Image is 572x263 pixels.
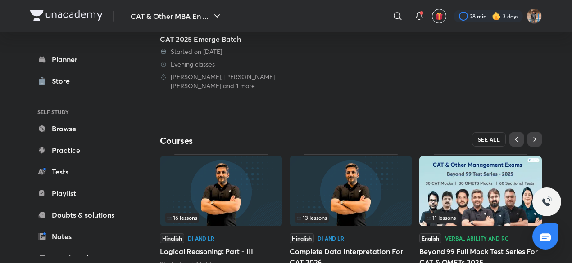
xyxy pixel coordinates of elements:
a: Browse [30,120,135,138]
div: DI and LR [318,236,344,241]
div: Store [52,76,75,86]
span: English [419,233,441,243]
a: Doubts & solutions [30,206,135,224]
div: infosection [165,213,277,223]
img: Mayank kardam [527,9,542,24]
span: Hinglish [290,233,314,243]
a: Tests [30,163,135,181]
a: Practice [30,141,135,159]
div: Ravi Kumar, Saral Nashier, Amit Deepak Rohra and 1 more [160,72,282,90]
span: 11 lessons [427,215,456,220]
span: SEE ALL [478,136,500,143]
img: Company Logo [30,10,103,21]
div: infocontainer [425,213,536,223]
img: streak [492,12,501,21]
img: avatar [435,12,443,20]
h4: Courses [160,135,351,147]
h5: Logical Reasoning: Part - III [160,246,282,257]
a: Store [30,72,135,90]
img: Thumbnail [419,156,542,226]
a: Company Logo [30,10,103,23]
div: infosection [425,213,536,223]
div: left [295,213,407,223]
div: infocontainer [295,213,407,223]
button: SEE ALL [472,132,506,147]
div: infocontainer [165,213,277,223]
div: Started on 25 Mar 2025 [160,47,282,56]
a: Planner [30,50,135,68]
div: Evening classes [160,60,282,69]
button: avatar [432,9,446,23]
span: 16 lessons [167,215,197,220]
span: Hinglish [160,233,184,243]
div: left [165,213,277,223]
a: Playlist [30,184,135,202]
img: Thumbnail [160,156,282,226]
div: Verbal Ability and RC [445,236,508,241]
div: left [425,213,536,223]
div: CAT 2025 Emerge Batch [160,34,282,45]
img: ttu [541,196,552,207]
span: 13 lessons [297,215,327,220]
a: Notes [30,227,135,245]
h6: SELF STUDY [30,104,135,120]
div: DI and LR [188,236,214,241]
img: Thumbnail [290,156,412,226]
button: CAT & Other MBA En ... [125,7,228,25]
div: infosection [295,213,407,223]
